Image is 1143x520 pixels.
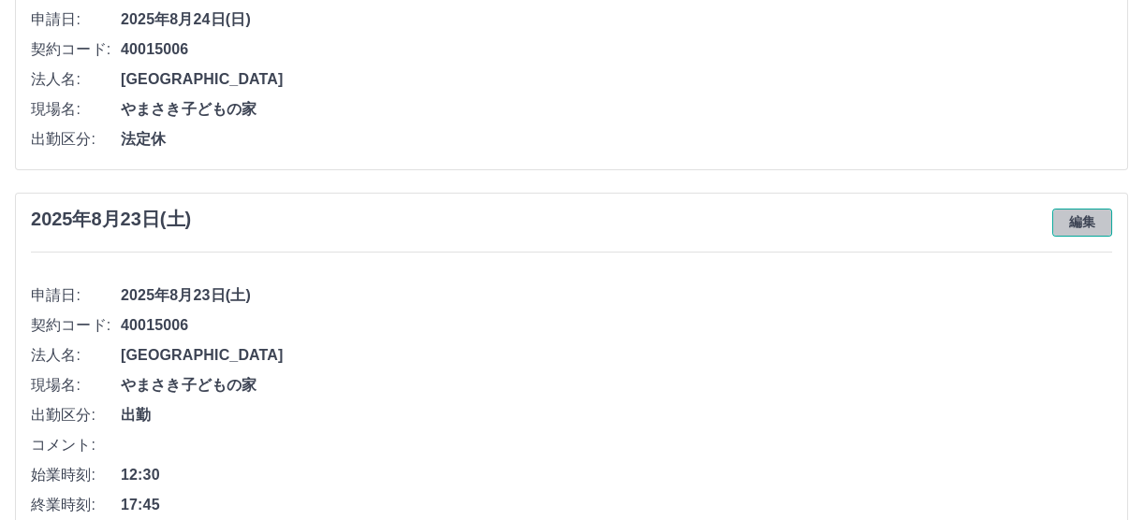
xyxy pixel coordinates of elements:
span: 終業時刻: [31,494,121,516]
span: [GEOGRAPHIC_DATA] [121,68,1112,91]
span: 現場名: [31,374,121,397]
span: 40015006 [121,38,1112,61]
span: 法人名: [31,344,121,367]
span: 契約コード: [31,314,121,337]
span: 2025年8月23日(土) [121,284,1112,307]
span: 申請日: [31,284,121,307]
span: 契約コード: [31,38,121,61]
span: コメント: [31,434,121,456]
span: 始業時刻: [31,464,121,486]
span: 17:45 [121,494,1112,516]
span: やまさき子どもの家 [121,98,1112,121]
span: 出勤区分: [31,404,121,426]
span: やまさき子どもの家 [121,374,1112,397]
h3: 2025年8月23日(土) [31,209,191,230]
button: 編集 [1052,209,1112,237]
span: 法定休 [121,128,1112,151]
span: 40015006 [121,314,1112,337]
span: 2025年8月24日(日) [121,8,1112,31]
span: 出勤区分: [31,128,121,151]
span: 申請日: [31,8,121,31]
span: 現場名: [31,98,121,121]
span: [GEOGRAPHIC_DATA] [121,344,1112,367]
span: 出勤 [121,404,1112,426]
span: 法人名: [31,68,121,91]
span: 12:30 [121,464,1112,486]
